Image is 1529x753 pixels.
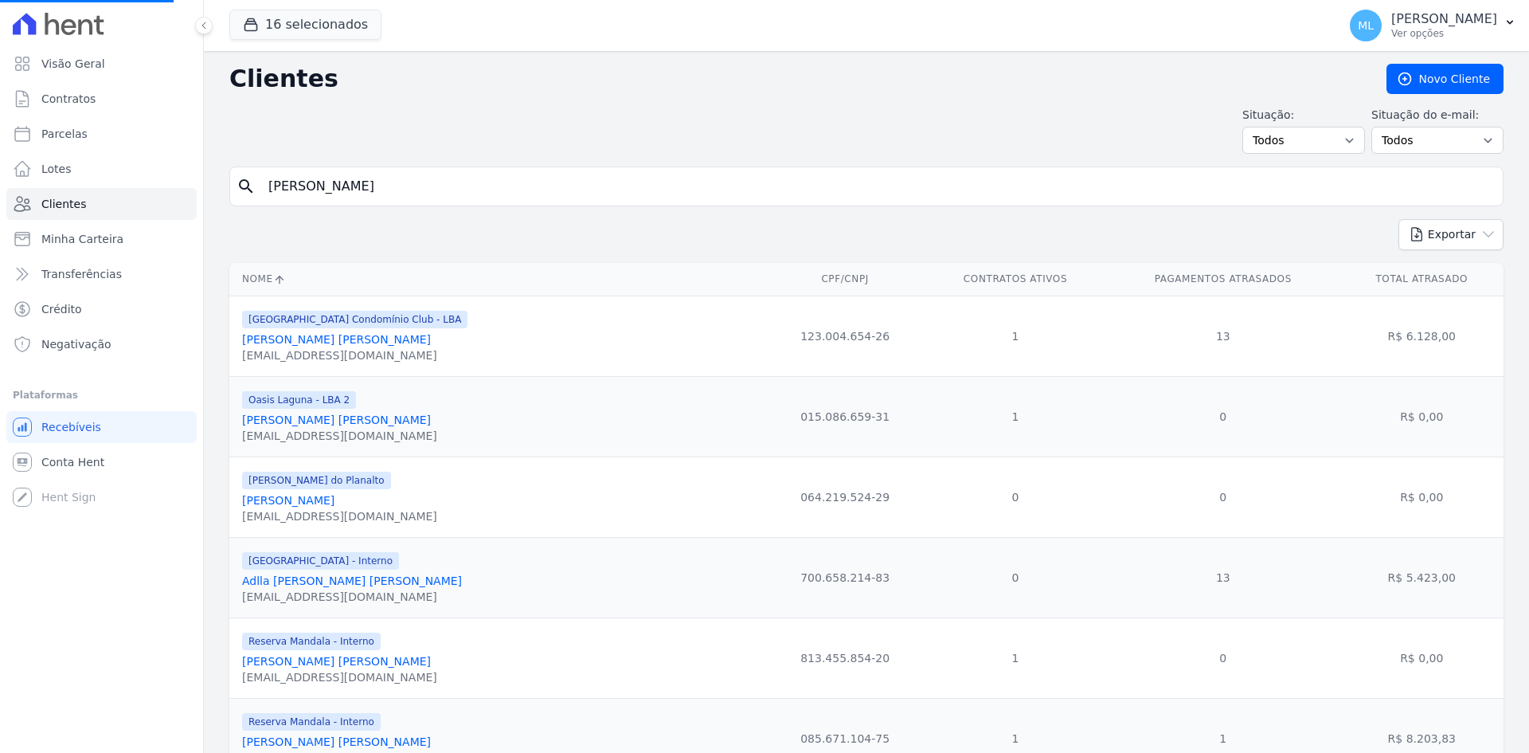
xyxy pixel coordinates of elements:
[1106,537,1339,618] td: 13
[765,618,925,698] td: 813.455.854-20
[41,91,96,107] span: Contratos
[1340,296,1504,376] td: R$ 6.128,00
[1337,3,1529,48] button: ML [PERSON_NAME] Ver opções
[242,713,381,731] span: Reserva Mandala - Interno
[1371,107,1504,124] label: Situação do e-mail:
[242,311,467,328] span: [GEOGRAPHIC_DATA] Condomínio Club - LBA
[1386,64,1504,94] a: Novo Cliente
[6,411,197,443] a: Recebíveis
[41,196,86,212] span: Clientes
[1391,11,1497,27] p: [PERSON_NAME]
[242,655,431,668] a: [PERSON_NAME] [PERSON_NAME]
[1106,296,1339,376] td: 13
[1340,457,1504,537] td: R$ 0,00
[1106,376,1339,457] td: 0
[41,419,101,435] span: Recebíveis
[242,589,462,605] div: [EMAIL_ADDRESS][DOMAIN_NAME]
[242,333,431,346] a: [PERSON_NAME] [PERSON_NAME]
[765,457,925,537] td: 064.219.524-29
[242,347,467,363] div: [EMAIL_ADDRESS][DOMAIN_NAME]
[6,223,197,255] a: Minha Carteira
[242,669,437,685] div: [EMAIL_ADDRESS][DOMAIN_NAME]
[6,188,197,220] a: Clientes
[41,454,104,470] span: Conta Hent
[242,494,334,507] a: [PERSON_NAME]
[1106,263,1339,296] th: Pagamentos Atrasados
[6,258,197,290] a: Transferências
[765,376,925,457] td: 015.086.659-31
[1340,618,1504,698] td: R$ 0,00
[6,83,197,115] a: Contratos
[242,472,391,489] span: [PERSON_NAME] do Planalto
[6,328,197,360] a: Negativação
[6,48,197,80] a: Visão Geral
[41,266,122,282] span: Transferências
[6,118,197,150] a: Parcelas
[237,177,256,196] i: search
[242,735,431,748] a: [PERSON_NAME] [PERSON_NAME]
[925,263,1106,296] th: Contratos Ativos
[925,618,1106,698] td: 1
[765,263,925,296] th: CPF/CNPJ
[242,575,462,587] a: Adlla [PERSON_NAME] [PERSON_NAME]
[765,296,925,376] td: 123.004.654-26
[6,293,197,325] a: Crédito
[41,301,82,317] span: Crédito
[925,457,1106,537] td: 0
[925,296,1106,376] td: 1
[1398,219,1504,250] button: Exportar
[1391,27,1497,40] p: Ver opções
[242,552,399,570] span: [GEOGRAPHIC_DATA] - Interno
[6,446,197,478] a: Conta Hent
[41,161,72,177] span: Lotes
[242,633,381,650] span: Reserva Mandala - Interno
[925,537,1106,618] td: 0
[1242,107,1365,124] label: Situação:
[1358,20,1374,31] span: ML
[1106,618,1339,698] td: 0
[41,231,123,247] span: Minha Carteira
[41,56,105,72] span: Visão Geral
[242,414,431,426] a: [PERSON_NAME] [PERSON_NAME]
[229,263,765,296] th: Nome
[1106,457,1339,537] td: 0
[242,428,437,444] div: [EMAIL_ADDRESS][DOMAIN_NAME]
[229,10,381,40] button: 16 selecionados
[1340,263,1504,296] th: Total Atrasado
[41,336,111,352] span: Negativação
[13,386,190,405] div: Plataformas
[1340,537,1504,618] td: R$ 5.423,00
[925,376,1106,457] td: 1
[6,153,197,185] a: Lotes
[1340,376,1504,457] td: R$ 0,00
[259,171,1496,202] input: Buscar por nome, CPF ou e-mail
[242,508,437,524] div: [EMAIL_ADDRESS][DOMAIN_NAME]
[41,126,88,142] span: Parcelas
[765,537,925,618] td: 700.658.214-83
[242,391,356,409] span: Oasis Laguna - LBA 2
[229,65,1361,93] h2: Clientes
